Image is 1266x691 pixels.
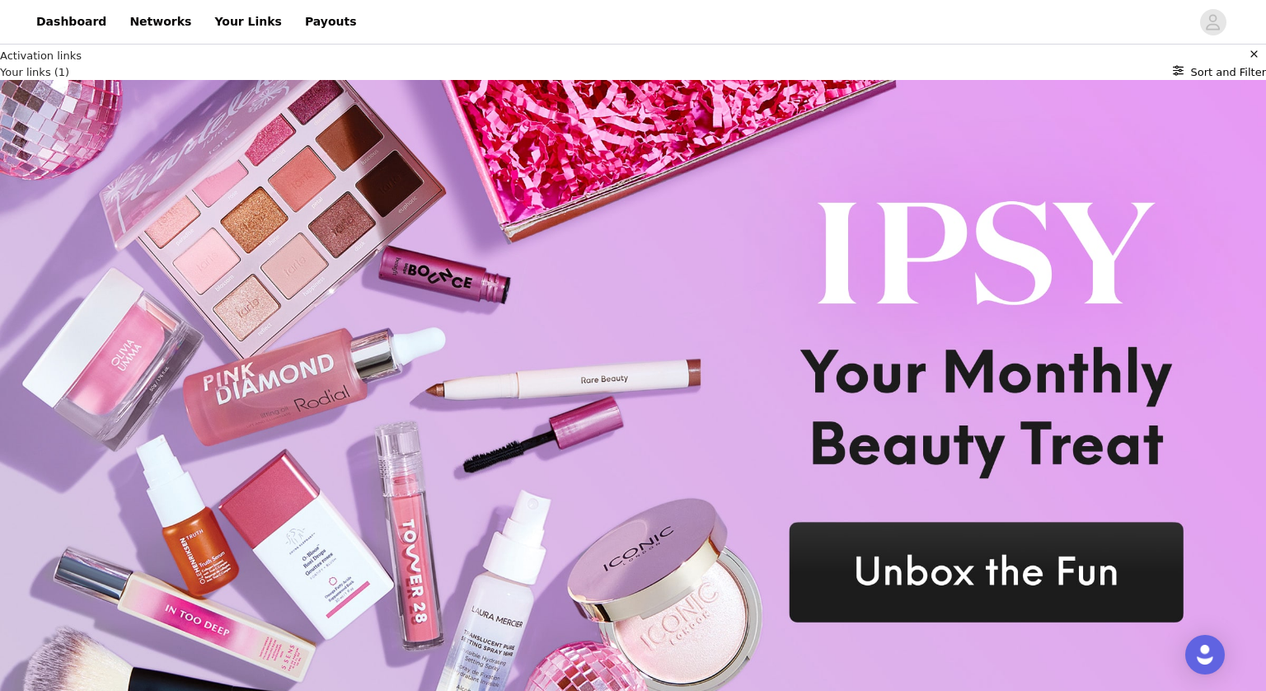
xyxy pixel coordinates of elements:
[26,3,116,40] a: Dashboard
[1205,9,1221,35] div: avatar
[1185,635,1225,675] div: Open Intercom Messenger
[295,3,367,40] a: Payouts
[1173,64,1266,81] button: Sort and Filter
[204,3,292,40] a: Your Links
[120,3,201,40] a: Networks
